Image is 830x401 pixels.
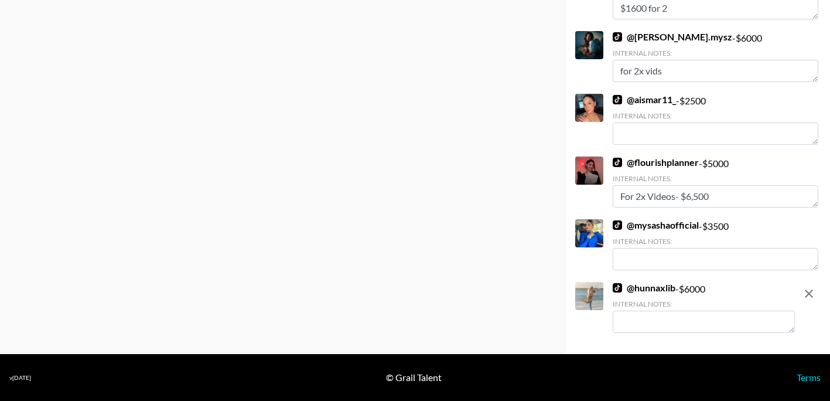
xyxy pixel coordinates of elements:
[613,32,622,42] img: TikTok
[613,158,622,167] img: TikTok
[613,282,795,333] div: - $ 6000
[613,219,818,270] div: - $ 3500
[9,374,31,382] div: v [DATE]
[613,31,732,43] a: @[PERSON_NAME].mysz
[613,60,818,82] textarea: for 2x vids
[613,283,622,293] img: TikTok
[797,372,821,383] a: Terms
[613,94,818,145] div: - $ 2500
[613,220,622,230] img: TikTok
[613,95,622,104] img: TikTok
[613,49,818,57] div: Internal Notes:
[613,94,676,106] a: @aismar11_
[613,282,675,294] a: @hunnaxlib
[613,237,818,246] div: Internal Notes:
[613,157,818,208] div: - $ 5000
[613,174,818,183] div: Internal Notes:
[613,219,699,231] a: @mysashaofficial
[613,111,818,120] div: Internal Notes:
[613,300,795,308] div: Internal Notes:
[613,31,818,82] div: - $ 6000
[797,282,821,305] button: remove
[613,185,818,208] textarea: For 2x Videos- $6,500
[386,372,442,383] div: © Grail Talent
[613,157,699,168] a: @flourishplanner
